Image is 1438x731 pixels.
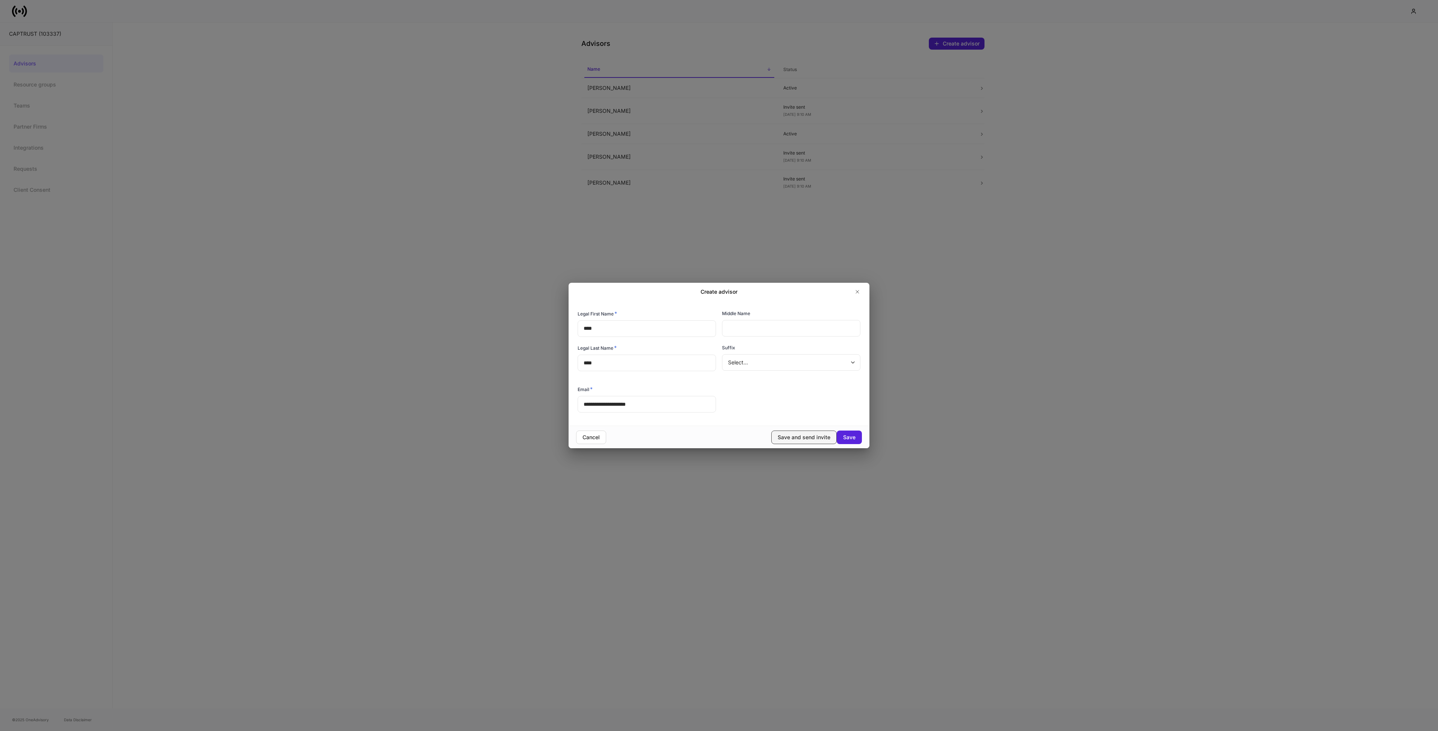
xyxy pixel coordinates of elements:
[578,310,617,317] h6: Legal First Name
[837,431,862,444] button: Save
[722,310,750,317] h6: Middle Name
[778,434,830,441] div: Save and send invite
[843,434,856,441] div: Save
[701,288,737,296] h2: Create advisor
[722,354,860,371] div: Select...
[576,431,606,444] button: Cancel
[582,434,600,441] div: Cancel
[578,344,617,352] h6: Legal Last Name
[722,344,735,351] h6: Suffix
[578,385,593,393] h6: Email
[771,431,837,444] button: Save and send invite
